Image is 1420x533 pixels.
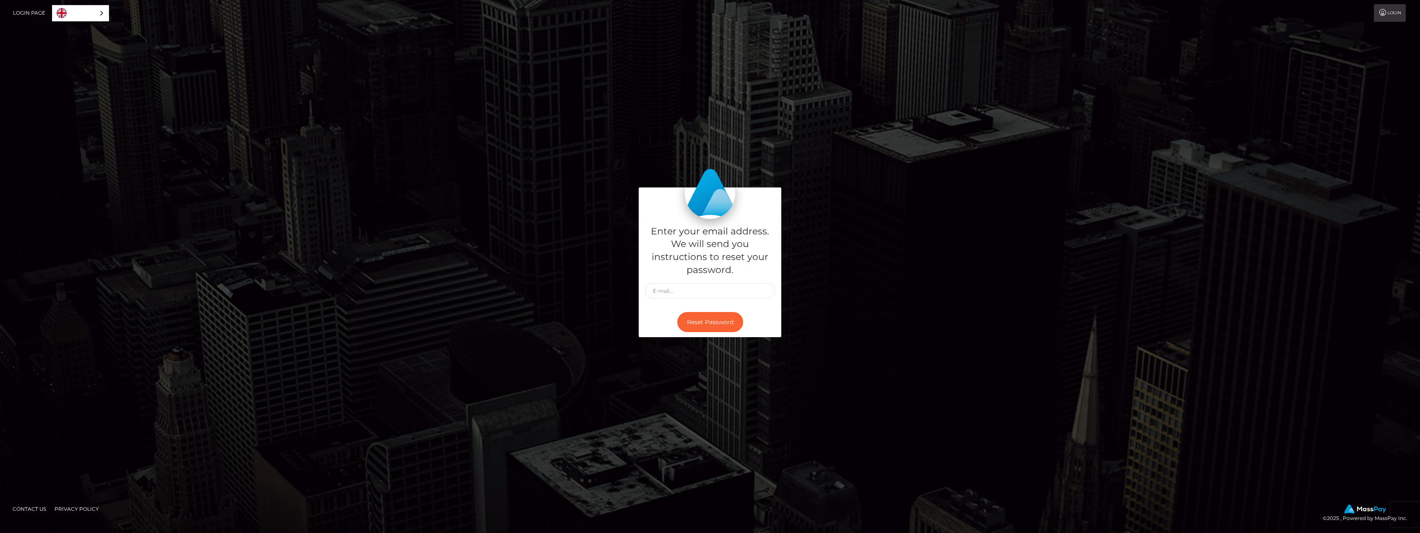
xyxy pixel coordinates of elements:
div: © 2025 , Powered by MassPay Inc. [1323,504,1414,523]
a: Contact Us [9,502,49,515]
a: Login Page [13,4,45,22]
img: MassPay [1344,504,1386,514]
a: Login [1374,4,1406,22]
div: Language [52,5,109,21]
h5: Enter your email address. We will send you instructions to reset your password. [645,225,775,277]
a: English [52,5,109,21]
a: Privacy Policy [51,502,102,515]
aside: Language selected: English [52,5,109,21]
img: MassPay Login [685,169,735,219]
button: Reset Password [677,312,743,333]
input: E-mail... [645,283,775,299]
